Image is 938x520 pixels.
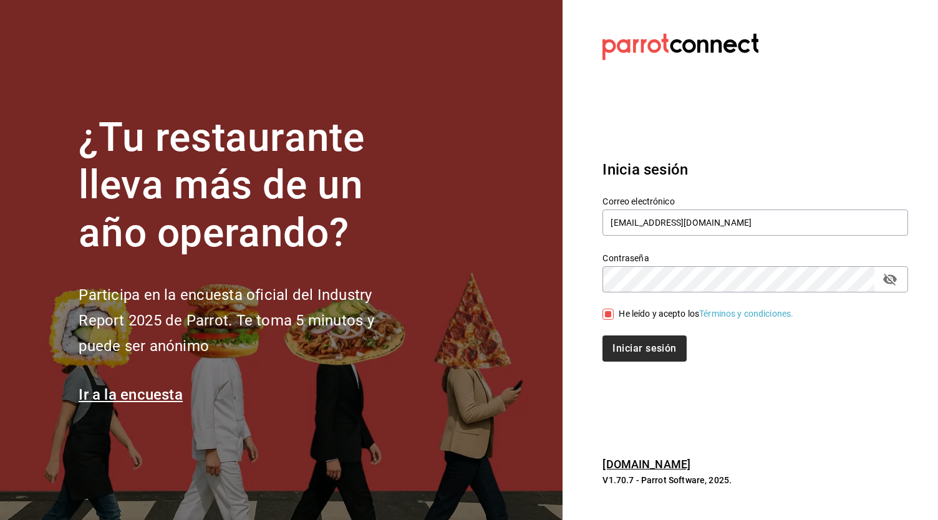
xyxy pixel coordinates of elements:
h2: Participa en la encuesta oficial del Industry Report 2025 de Parrot. Te toma 5 minutos y puede se... [79,282,415,359]
label: Contraseña [602,253,908,262]
input: Ingresa tu correo electrónico [602,209,908,236]
label: Correo electrónico [602,196,908,205]
a: Términos y condiciones. [699,309,793,319]
h1: ¿Tu restaurante lleva más de un año operando? [79,114,415,258]
p: V1.70.7 - Parrot Software, 2025. [602,474,908,486]
h3: Inicia sesión [602,158,908,181]
button: Iniciar sesión [602,335,686,362]
button: passwordField [879,269,901,290]
a: [DOMAIN_NAME] [602,458,690,471]
a: Ir a la encuesta [79,386,183,403]
div: He leído y acepto los [619,307,793,320]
